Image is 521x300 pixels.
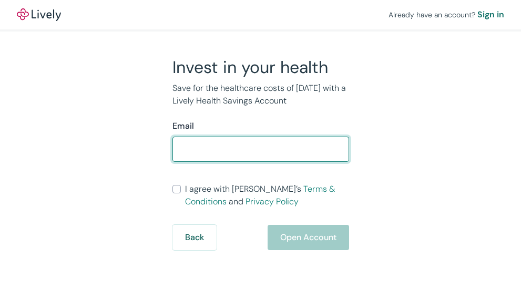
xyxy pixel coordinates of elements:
label: Email [172,120,194,132]
a: Privacy Policy [246,196,299,207]
h2: Invest in your health [172,57,349,78]
a: LivelyLively [17,8,61,21]
span: I agree with [PERSON_NAME]’s and [185,183,349,208]
div: Already have an account? [389,8,504,21]
button: Back [172,225,217,250]
a: Sign in [477,8,504,21]
p: Save for the healthcare costs of [DATE] with a Lively Health Savings Account [172,82,349,107]
img: Lively [17,8,61,21]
